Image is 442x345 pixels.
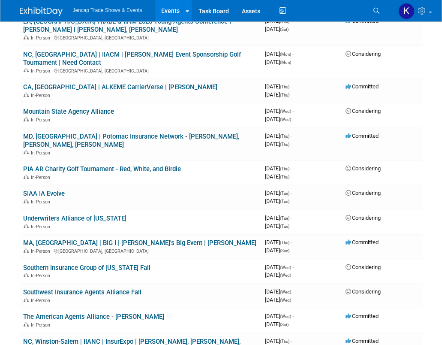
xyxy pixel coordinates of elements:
[280,117,291,122] span: (Wed)
[24,199,29,203] img: In-Person Event
[23,190,65,197] a: SIAA IA Evolve
[280,199,289,204] span: (Tue)
[291,190,292,196] span: -
[31,117,53,123] span: In-Person
[265,190,292,196] span: [DATE]
[292,264,294,270] span: -
[280,314,291,319] span: (Wed)
[23,133,239,148] a: MD, [GEOGRAPHIC_DATA] | Potomac Insurance Network - [PERSON_NAME], [PERSON_NAME], [PERSON_NAME]
[346,83,379,90] span: Committed
[280,175,289,179] span: (Thu)
[31,298,53,303] span: In-Person
[280,142,289,147] span: (Thu)
[31,273,53,278] span: In-Person
[346,338,379,344] span: Committed
[24,68,29,73] img: In-Person Event
[280,52,291,57] span: (Mon)
[265,83,292,90] span: [DATE]
[280,93,289,97] span: (Thu)
[23,165,181,173] a: PIA AR Charity Golf Tournament - Red, White, and Birdie
[73,7,142,13] span: Jencap Trade Shows & Events
[346,108,381,114] span: Considering
[265,108,294,114] span: [DATE]
[265,239,292,245] span: [DATE]
[265,116,291,122] span: [DATE]
[24,322,29,327] img: In-Person Event
[24,273,29,277] img: In-Person Event
[280,290,291,294] span: (Wed)
[265,223,289,229] span: [DATE]
[292,51,294,57] span: -
[24,248,29,253] img: In-Person Event
[24,150,29,154] img: In-Person Event
[31,199,53,205] span: In-Person
[265,173,289,180] span: [DATE]
[280,216,289,221] span: (Tue)
[265,198,289,204] span: [DATE]
[280,322,289,327] span: (Sat)
[23,264,150,272] a: Southern Insurance Group of [US_STATE] Fall
[265,26,289,32] span: [DATE]
[265,297,291,303] span: [DATE]
[24,175,29,179] img: In-Person Event
[346,313,379,319] span: Committed
[265,321,289,327] span: [DATE]
[346,133,379,139] span: Committed
[24,224,29,228] img: In-Person Event
[23,83,217,91] a: CA, [GEOGRAPHIC_DATA] | ALKEME CarrierVerse | [PERSON_NAME]
[291,338,292,344] span: -
[265,215,292,221] span: [DATE]
[280,273,291,278] span: (Wed)
[265,313,294,319] span: [DATE]
[280,339,289,344] span: (Thu)
[23,67,258,74] div: [GEOGRAPHIC_DATA], [GEOGRAPHIC_DATA]
[292,313,294,319] span: -
[280,298,291,303] span: (Wed)
[23,247,258,254] div: [GEOGRAPHIC_DATA], [GEOGRAPHIC_DATA]
[265,288,294,295] span: [DATE]
[346,239,379,245] span: Committed
[265,247,289,254] span: [DATE]
[291,215,292,221] span: -
[31,93,53,98] span: In-Person
[346,215,381,221] span: Considering
[280,60,291,65] span: (Mon)
[23,239,256,247] a: MA, [GEOGRAPHIC_DATA] | BIG I | [PERSON_NAME]'s Big Event | [PERSON_NAME]
[23,108,114,115] a: Mountain State Agency Alliance
[280,265,291,270] span: (Wed)
[398,3,415,19] img: Kate Alben
[265,165,292,172] span: [DATE]
[280,27,289,32] span: (Sat)
[265,91,289,98] span: [DATE]
[292,288,294,295] span: -
[280,248,289,253] span: (Sun)
[280,240,289,245] span: (Thu)
[265,141,289,147] span: [DATE]
[346,51,381,57] span: Considering
[346,264,381,270] span: Considering
[280,134,289,139] span: (Thu)
[280,85,289,89] span: (Thu)
[31,150,53,156] span: In-Person
[24,93,29,97] img: In-Person Event
[31,322,53,328] span: In-Person
[23,34,258,41] div: [GEOGRAPHIC_DATA], [GEOGRAPHIC_DATA]
[280,191,289,196] span: (Tue)
[23,313,164,321] a: The American Agents Alliance - [PERSON_NAME]
[31,35,53,41] span: In-Person
[265,264,294,270] span: [DATE]
[24,35,29,39] img: In-Person Event
[346,165,381,172] span: Considering
[20,7,63,16] img: ExhibitDay
[291,165,292,172] span: -
[31,68,53,74] span: In-Person
[24,117,29,121] img: In-Person Event
[280,224,289,229] span: (Tue)
[265,272,291,278] span: [DATE]
[291,133,292,139] span: -
[265,338,292,344] span: [DATE]
[292,108,294,114] span: -
[280,166,289,171] span: (Thu)
[265,59,291,65] span: [DATE]
[31,248,53,254] span: In-Person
